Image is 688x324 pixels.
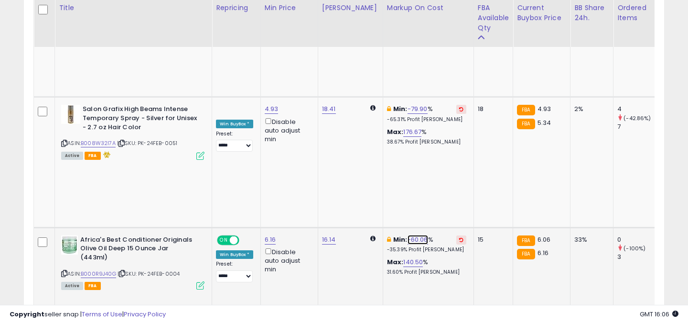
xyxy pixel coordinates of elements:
a: 176.67 [403,127,421,137]
div: % [387,128,466,145]
span: 5.34 [537,118,551,127]
small: FBA [517,119,535,129]
span: | SKU: PK-24FEB-0051 [117,139,177,147]
div: 2% [574,105,606,113]
span: 6.06 [537,235,551,244]
div: 18 [478,105,505,113]
div: Win BuyBox * [216,250,253,259]
a: 16.14 [322,235,336,245]
div: BB Share 24h. [574,3,609,23]
small: FBA [517,105,535,115]
a: 18.41 [322,104,336,114]
b: Salon Grafix High Beams Intense Temporary Spray - Silver for Unisex - 2.7 oz Hair Color [83,105,199,134]
a: 6.16 [265,235,276,245]
small: FBA [517,249,535,259]
span: FBA [85,282,101,290]
a: B008W32I7A [81,139,116,147]
small: FBA [517,235,535,246]
span: | SKU: PK-24FEB-0004 [118,270,180,278]
a: 140.50 [403,257,423,267]
a: Privacy Policy [124,310,166,319]
small: (-100%) [623,245,645,252]
b: Max: [387,127,404,136]
div: Win BuyBox * [216,120,253,128]
small: (-42.86%) [623,114,651,122]
div: 15 [478,235,505,244]
a: B000R9J40G [81,270,116,278]
p: 31.60% Profit [PERSON_NAME] [387,269,466,276]
span: ON [218,236,230,244]
p: 38.67% Profit [PERSON_NAME] [387,139,466,145]
div: % [387,258,466,276]
b: Africa's Best Conditioner Originals Olive Oil Deep 15 Ounce Jar (443ml) [80,235,196,265]
div: 7 [617,123,656,131]
div: Disable auto adjust min [265,116,311,144]
div: Markup on Cost [387,3,470,13]
span: 4.93 [537,104,551,113]
div: 33% [574,235,606,244]
span: OFF [238,236,253,244]
b: Max: [387,257,404,267]
img: 316LIhqwslL._SL40_.jpg [61,105,80,124]
div: Current Buybox Price [517,3,566,23]
div: Repricing [216,3,257,13]
div: ASIN: [61,105,204,158]
img: 41acV0nWJ6L._SL40_.jpg [61,235,78,255]
div: Ordered Items [617,3,652,23]
div: FBA Available Qty [478,3,509,33]
span: 6.16 [537,248,549,257]
div: seller snap | | [10,310,166,319]
div: 4 [617,105,656,113]
p: -35.39% Profit [PERSON_NAME] [387,246,466,253]
div: Preset: [216,261,253,282]
div: Disable auto adjust min [265,246,311,274]
a: -79.90 [408,104,428,114]
a: 4.93 [265,104,279,114]
div: ASIN: [61,235,204,289]
div: Min Price [265,3,314,13]
div: Preset: [216,131,253,152]
span: All listings currently available for purchase on Amazon [61,282,83,290]
div: % [387,105,466,123]
b: Min: [393,235,408,244]
div: [PERSON_NAME] [322,3,379,13]
span: FBA [85,152,101,160]
div: % [387,235,466,253]
i: hazardous material [101,151,111,158]
div: 3 [617,253,656,261]
strong: Copyright [10,310,44,319]
div: Title [59,3,208,13]
p: -65.31% Profit [PERSON_NAME] [387,116,466,123]
b: Min: [393,104,408,113]
span: All listings currently available for purchase on Amazon [61,152,83,160]
div: 0 [617,235,656,244]
a: -60.06 [408,235,428,245]
a: Terms of Use [82,310,122,319]
span: 2025-09-9 16:06 GMT [640,310,678,319]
